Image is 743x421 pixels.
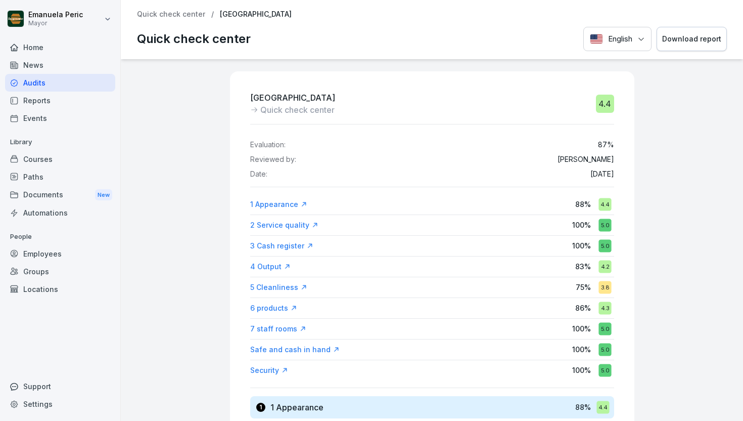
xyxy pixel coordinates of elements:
font: Paths [23,173,43,181]
font: Download report [662,34,721,43]
font: Evaluation: [250,140,286,149]
a: Groups [5,263,115,280]
font: % [584,200,591,208]
font: 4.3 [600,305,609,312]
font: Home [23,43,43,52]
a: Reports [5,92,115,109]
font: 88 [575,200,584,208]
font: [GEOGRAPHIC_DATA] [220,10,292,18]
font: English [608,34,632,44]
font: 100 [572,366,584,374]
font: 5 Cleanliness [250,283,298,291]
font: Mayor [28,19,47,27]
font: Support [23,382,51,391]
font: 5.0 [600,346,609,353]
font: 4.2 [600,263,609,270]
font: 1 [259,403,262,411]
font: 4 Output [250,262,282,271]
button: Language [583,27,652,52]
a: Safe and cash in hand [250,345,340,355]
font: % [584,345,591,354]
font: Audits [23,78,45,87]
a: Automations [5,204,115,222]
a: Settings [5,395,115,413]
font: 100 [572,324,584,333]
font: Documents [23,190,63,199]
font: Courses [23,155,53,163]
font: 1 Appearance [270,402,323,412]
font: Locations [23,285,58,293]
font: Emanuela [28,10,63,19]
font: 7 staff rooms [250,324,297,333]
a: 2 Service quality [250,220,318,230]
a: News [5,56,115,74]
font: New [98,191,110,198]
font: 5.0 [600,325,609,332]
a: Security [250,365,288,375]
font: % [584,262,591,271]
button: Download report [657,27,727,52]
a: Locations [5,280,115,298]
font: 6 products [250,304,288,312]
font: % [607,140,614,149]
font: 86 [575,304,584,312]
font: 5.0 [600,222,609,229]
font: 3 Cash register [250,241,304,250]
font: [PERSON_NAME] [558,155,614,163]
a: Courses [5,150,115,168]
font: 5.0 [600,242,609,249]
font: 100 [572,221,584,229]
font: 75 [576,283,584,291]
font: 1 Appearance [250,200,298,208]
font: [GEOGRAPHIC_DATA] [250,93,335,103]
font: % [584,304,591,312]
font: / [211,10,214,18]
font: 4.4 [598,404,608,411]
a: Employees [5,245,115,263]
a: 4 Output [250,262,291,272]
a: 7 staff rooms [250,324,306,334]
font: Reports [23,96,51,105]
font: News [23,61,43,69]
font: 83 [575,262,584,271]
font: 3.8 [600,284,609,291]
a: Audits [5,74,115,92]
font: % [584,403,591,411]
font: Security [250,366,279,374]
font: 87 [598,140,607,149]
font: Library [10,138,32,146]
a: Home [5,38,115,56]
font: % [584,283,591,291]
font: People [10,232,32,240]
font: % [584,324,591,333]
img: English [590,34,603,44]
font: % [584,241,591,250]
font: Quick check center [137,10,205,18]
a: 5 Cleanliness [250,282,307,292]
font: [DATE] [590,170,614,178]
a: 6 products [250,303,297,313]
a: 1 Appearance [250,199,307,209]
font: 100 [572,241,584,250]
font: 2 Service quality [250,221,309,229]
font: Safe and cash in hand [250,345,331,354]
font: 5.0 [600,367,609,374]
font: Date: [250,170,267,178]
font: Automations [23,208,68,217]
font: Quick check center [137,31,251,46]
font: 4.4 [598,99,611,109]
font: Employees [23,249,62,258]
a: Events [5,109,115,127]
a: 3 Cash register [250,241,313,251]
font: Events [23,114,47,122]
font: Reviewed by: [250,155,296,163]
font: 4.4 [600,201,610,208]
a: Quick check center [137,10,205,19]
font: Settings [23,400,53,408]
font: % [584,366,591,374]
font: % [584,221,591,229]
font: Peric [65,10,83,19]
font: 88 [575,403,584,411]
a: Paths [5,168,115,186]
font: 100 [572,345,584,354]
